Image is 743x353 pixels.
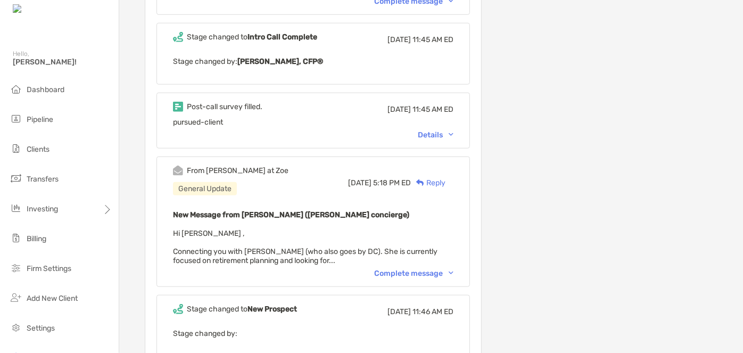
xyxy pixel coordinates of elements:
[173,327,453,340] p: Stage changed by:
[416,179,424,186] img: Reply icon
[10,261,22,274] img: firm-settings icon
[27,294,78,303] span: Add New Client
[173,210,409,219] b: New Message from [PERSON_NAME] ([PERSON_NAME] concierge)
[247,32,317,42] b: Intro Call Complete
[237,57,323,66] b: [PERSON_NAME], CFP®
[187,32,317,42] div: Stage changed to
[348,178,371,187] span: [DATE]
[449,133,453,136] img: Chevron icon
[173,304,183,314] img: Event icon
[10,83,22,95] img: dashboard icon
[173,32,183,42] img: Event icon
[27,324,55,333] span: Settings
[27,175,59,184] span: Transfers
[27,264,71,273] span: Firm Settings
[373,178,411,187] span: 5:18 PM ED
[387,105,411,114] span: [DATE]
[418,130,453,139] div: Details
[27,145,49,154] span: Clients
[27,234,46,243] span: Billing
[10,142,22,155] img: clients icon
[10,202,22,215] img: investing icon
[411,177,445,188] div: Reply
[173,166,183,176] img: Event icon
[173,118,223,127] span: pursued-client
[10,112,22,125] img: pipeline icon
[449,272,453,275] img: Chevron icon
[387,35,411,44] span: [DATE]
[13,58,112,67] span: [PERSON_NAME]!
[27,204,58,214] span: Investing
[10,291,22,304] img: add_new_client icon
[173,102,183,112] img: Event icon
[10,321,22,334] img: settings icon
[412,35,453,44] span: 11:45 AM ED
[27,115,53,124] span: Pipeline
[173,229,437,265] span: Hi [PERSON_NAME] , Connecting you with [PERSON_NAME] (who also goes by DC). She is currently focu...
[10,232,22,244] img: billing icon
[187,305,297,314] div: Stage changed to
[412,307,453,316] span: 11:46 AM ED
[173,182,237,195] div: General Update
[187,102,262,111] div: Post-call survey filled.
[247,305,297,314] b: New Prospect
[412,105,453,114] span: 11:45 AM ED
[10,172,22,185] img: transfers icon
[187,166,288,175] div: From [PERSON_NAME] at Zoe
[27,85,64,94] span: Dashboard
[374,269,453,278] div: Complete message
[173,55,453,68] p: Stage changed by:
[387,307,411,316] span: [DATE]
[13,4,58,14] img: Zoe Logo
